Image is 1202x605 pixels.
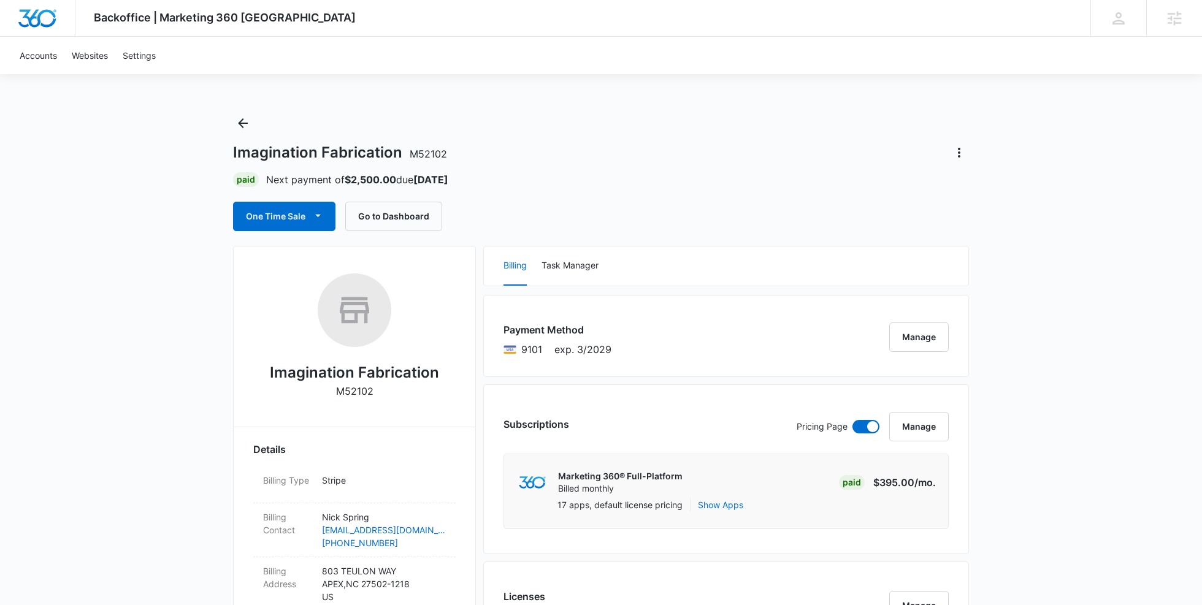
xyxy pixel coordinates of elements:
[233,172,259,187] div: Paid
[263,565,312,590] dt: Billing Address
[12,37,64,74] a: Accounts
[503,417,569,432] h3: Subscriptions
[519,476,545,489] img: marketing360Logo
[64,37,115,74] a: Websites
[503,322,611,337] h3: Payment Method
[263,511,312,536] dt: Billing Contact
[266,172,448,187] p: Next payment of due
[345,173,396,186] strong: $2,500.00
[889,412,949,441] button: Manage
[115,37,163,74] a: Settings
[322,474,446,487] p: Stripe
[253,442,286,457] span: Details
[558,470,683,482] p: Marketing 360® Full-Platform
[322,523,446,536] a: [EMAIL_ADDRESS][DOMAIN_NAME]
[698,498,743,511] button: Show Apps
[336,384,373,398] p: M52102
[558,482,683,495] p: Billed monthly
[322,565,446,603] p: 803 TEULON WAY APEX , NC 27502-1218 US
[270,362,439,384] h2: Imagination Fabrication
[233,143,447,162] h1: Imagination Fabrication
[521,342,542,357] span: Visa ending with
[914,476,936,489] span: /mo.
[253,503,456,557] div: Billing ContactNick Spring[EMAIL_ADDRESS][DOMAIN_NAME][PHONE_NUMBER]
[503,246,527,286] button: Billing
[889,322,949,352] button: Manage
[322,511,446,523] p: Nick Spring
[949,143,969,162] button: Actions
[839,475,865,490] div: Paid
[233,202,335,231] button: One Time Sale
[554,342,611,357] span: exp. 3/2029
[322,536,446,549] a: [PHONE_NUMBER]
[345,202,442,231] button: Go to Dashboard
[413,173,448,186] strong: [DATE]
[233,113,253,133] button: Back
[503,589,583,604] h3: Licenses
[542,246,599,286] button: Task Manager
[797,420,848,433] p: Pricing Page
[263,474,312,487] dt: Billing Type
[94,11,356,24] span: Backoffice | Marketing 360 [GEOGRAPHIC_DATA]
[253,466,456,503] div: Billing TypeStripe
[410,148,447,160] span: M52102
[557,498,683,511] p: 17 apps, default license pricing
[873,475,936,490] p: $395.00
